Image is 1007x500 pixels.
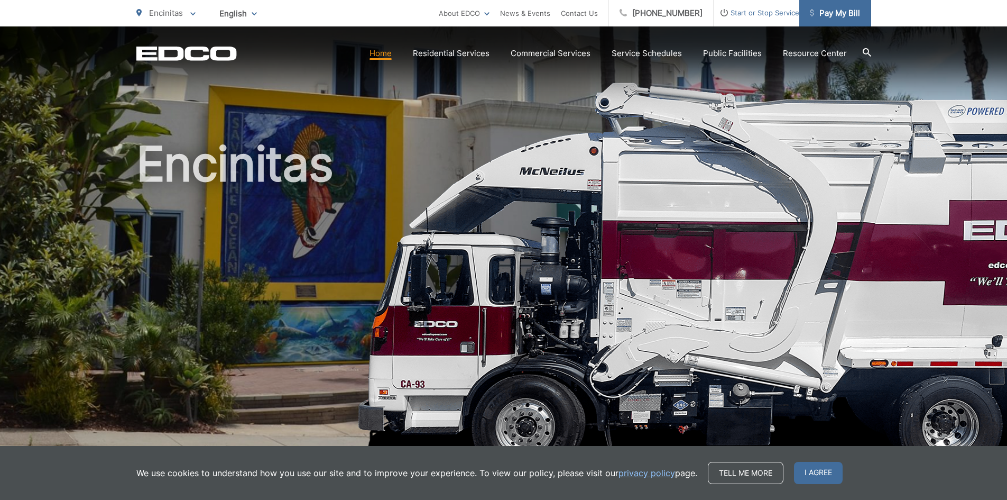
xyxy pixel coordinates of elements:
span: I agree [794,462,843,484]
a: Resource Center [783,47,847,60]
a: Contact Us [561,7,598,20]
a: Public Facilities [703,47,762,60]
a: About EDCO [439,7,489,20]
span: Encinitas [149,8,183,18]
span: Pay My Bill [810,7,860,20]
a: privacy policy [618,467,675,479]
a: Tell me more [708,462,783,484]
a: Residential Services [413,47,489,60]
a: News & Events [500,7,550,20]
span: English [211,4,265,23]
a: EDCD logo. Return to the homepage. [136,46,237,61]
h1: Encinitas [136,138,871,472]
a: Service Schedules [612,47,682,60]
a: Home [369,47,392,60]
a: Commercial Services [511,47,590,60]
p: We use cookies to understand how you use our site and to improve your experience. To view our pol... [136,467,697,479]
